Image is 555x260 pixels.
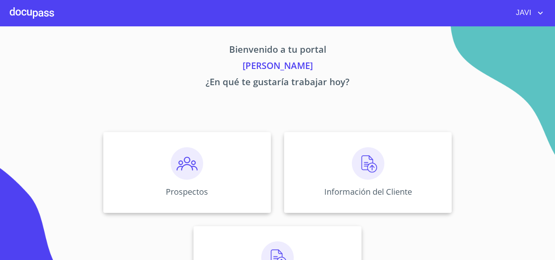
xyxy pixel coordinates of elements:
span: JAVI [510,6,535,19]
p: Prospectos [166,186,208,197]
img: carga.png [352,147,384,180]
p: [PERSON_NAME] [27,59,528,75]
p: Bienvenido a tu portal [27,43,528,59]
p: ¿En qué te gustaría trabajar hoy? [27,75,528,91]
img: prospectos.png [171,147,203,180]
button: account of current user [510,6,545,19]
p: Información del Cliente [324,186,412,197]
